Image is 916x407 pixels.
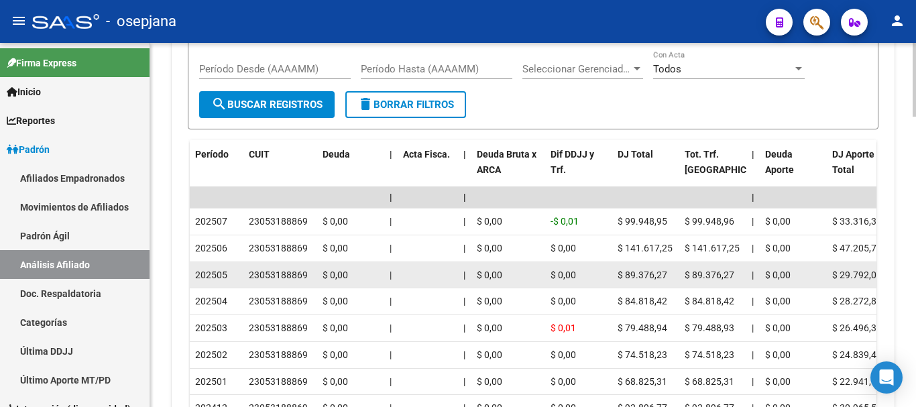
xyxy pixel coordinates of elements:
span: Seleccionar Gerenciador [522,63,631,75]
span: Período [195,149,229,160]
span: $ 0,00 [765,243,791,253]
span: | [752,149,754,160]
span: Borrar Filtros [357,99,454,111]
span: $ 0,00 [323,376,348,387]
div: Open Intercom Messenger [870,361,903,394]
span: | [463,349,465,360]
span: $ 99.948,96 [685,216,734,227]
span: 202501 [195,376,227,387]
div: 23053188869 [249,347,308,363]
span: | [463,149,466,160]
span: | [463,296,465,306]
span: $ 74.518,23 [685,349,734,360]
span: 202503 [195,323,227,333]
span: 202502 [195,349,227,360]
span: | [463,376,465,387]
span: 202504 [195,296,227,306]
span: Todos [653,63,681,75]
span: $ 99.948,95 [618,216,667,227]
span: Buscar Registros [211,99,323,111]
span: 202505 [195,270,227,280]
span: | [390,192,392,202]
span: | [463,323,465,333]
mat-icon: delete [357,96,374,112]
span: | [463,192,466,202]
span: Firma Express [7,56,76,70]
span: $ 28.272,81 [832,296,882,306]
span: Deuda Bruta x ARCA [477,149,536,175]
span: $ 89.376,27 [618,270,667,280]
span: | [390,243,392,253]
datatable-header-cell: Deuda Aporte [760,140,827,199]
span: $ 0,00 [477,296,502,306]
span: $ 33.316,32 [832,216,882,227]
span: | [390,349,392,360]
span: $ 0,00 [765,323,791,333]
span: Acta Fisca. [403,149,450,160]
span: $ 79.488,93 [685,323,734,333]
span: $ 0,01 [551,323,576,333]
span: $ 79.488,94 [618,323,667,333]
datatable-header-cell: | [384,140,398,199]
span: $ 0,00 [323,216,348,227]
span: $ 0,00 [477,243,502,253]
span: $ 0,00 [323,270,348,280]
span: $ 0,00 [551,349,576,360]
span: $ 141.617,25 [685,243,740,253]
span: $ 141.617,25 [618,243,673,253]
span: DJ Total [618,149,653,160]
span: | [390,296,392,306]
span: $ 0,00 [765,216,791,227]
span: $ 24.839,41 [832,349,882,360]
span: $ 29.792,09 [832,270,882,280]
span: Padrón [7,142,50,157]
span: $ 68.825,31 [685,376,734,387]
span: | [390,270,392,280]
span: | [752,192,754,202]
span: | [752,376,754,387]
mat-icon: menu [11,13,27,29]
span: $ 0,00 [765,270,791,280]
span: Deuda Aporte [765,149,794,175]
span: 202507 [195,216,227,227]
mat-icon: search [211,96,227,112]
span: $ 22.941,77 [832,376,882,387]
span: | [752,296,754,306]
span: $ 0,00 [551,243,576,253]
span: $ 0,00 [323,243,348,253]
span: 202506 [195,243,227,253]
datatable-header-cell: Deuda Bruta x ARCA [471,140,545,199]
span: | [752,270,754,280]
span: $ 26.496,31 [832,323,882,333]
span: -$ 0,01 [551,216,579,227]
span: $ 0,00 [477,349,502,360]
datatable-header-cell: DJ Aporte Total [827,140,894,199]
span: | [752,323,754,333]
span: $ 0,00 [477,376,502,387]
div: 23053188869 [249,241,308,256]
span: $ 0,00 [765,376,791,387]
datatable-header-cell: Dif DDJJ y Trf. [545,140,612,199]
span: $ 74.518,23 [618,349,667,360]
span: | [463,216,465,227]
datatable-header-cell: Período [190,140,243,199]
span: | [390,376,392,387]
datatable-header-cell: CUIT [243,140,317,199]
span: | [463,243,465,253]
div: 23053188869 [249,321,308,336]
span: Reportes [7,113,55,128]
span: $ 0,00 [551,270,576,280]
span: $ 47.205,75 [832,243,882,253]
span: $ 68.825,31 [618,376,667,387]
span: $ 0,00 [551,376,576,387]
span: | [752,349,754,360]
div: 23053188869 [249,374,308,390]
span: Dif DDJJ y Trf. [551,149,594,175]
span: Deuda [323,149,350,160]
span: $ 84.818,42 [618,296,667,306]
div: 23053188869 [249,294,308,309]
span: | [752,216,754,227]
datatable-header-cell: Acta Fisca. [398,140,458,199]
button: Borrar Filtros [345,91,466,118]
datatable-header-cell: DJ Total [612,140,679,199]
